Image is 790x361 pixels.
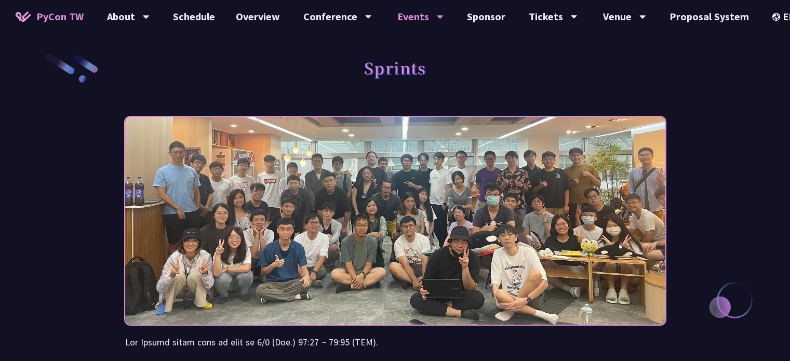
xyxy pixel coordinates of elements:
img: Photo of PyCon Taiwan Sprints [125,89,665,353]
a: PyCon TW [5,4,94,30]
h1: Sprints [364,52,426,83]
img: Home icon of PyCon TW 2025 [16,11,31,22]
span: PyCon TW [36,9,84,24]
img: Locale Icon [772,13,783,21]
